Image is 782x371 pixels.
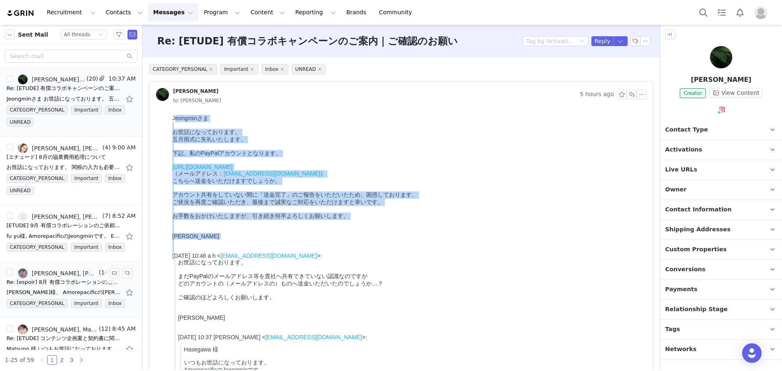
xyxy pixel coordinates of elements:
[9,222,474,229] div: [DATE] 10:37 [PERSON_NAME] < >:
[7,174,68,183] span: CATEGORY_PERSONAL
[7,334,121,342] div: Re: [ETUDE] コンテンツ企画案と契約書に関するご案内（ご担当変更のお知らせ含む）
[580,90,614,99] span: 5 hours ago
[15,235,474,242] p: Hasegawa 様
[7,9,35,17] img: grin logo
[97,268,111,277] span: (14)
[67,356,76,364] a: 3
[5,50,137,63] input: Search mail
[9,203,56,209] span: [PERSON_NAME]
[149,64,217,75] span: CATEGORY_PERSONAL
[694,3,712,22] button: Search
[18,325,28,334] img: d2867efa-af18-4b45-bce9-34b8a211202e--s.jpg
[3,3,474,11] div: Jeongminさま
[18,143,101,153] a: [PERSON_NAME], [PERSON_NAME]
[105,299,125,308] span: Inbox
[97,325,111,333] span: (12)
[47,355,57,365] li: 1
[18,143,28,153] img: efd5cbb5-93de-4784-ac97-80f4dde6b26b.jpg
[71,243,102,252] span: Important
[18,75,28,84] img: 4c54ea2a-e78c-497e-8a5f-e67315f2dc87--s.jpg
[7,232,121,240] div: fu yu様, AmorepacificのJeongminです。 ETUDEとのコラボレーションは、 当社側の協力エージェンシーと進めるとお伝えいただきました。 当該エージェンシーとのコラボレー...
[713,3,731,22] a: Tasks
[742,343,762,363] div: Open Intercom Messenger
[18,212,28,222] img: d20262d1-4dd1-4e14-a7df-ab55d4eb2631--s.jpg
[680,88,706,98] span: Creator
[9,147,77,154] span: お世話になっております。
[71,299,102,308] span: Important
[105,105,125,114] span: Inbox
[754,6,767,19] img: placeholder-profile.jpg
[665,305,728,314] span: Relationship Stage
[665,205,731,214] span: Contact Information
[18,212,101,222] a: [PERSON_NAME], [PERSON_NAME]
[9,161,198,168] span: まだPayPalのメールアドレス等を貴社へ共有できていない認識なのですが
[9,182,106,189] span: ご確認のほどよろしくお願いします。
[719,106,725,113] img: instagram.svg
[665,125,708,134] span: Contact Type
[3,87,474,94] div: ご状況を再度ご確認いただき、最後まで誠実なご対応をいただけますと幸いです。
[79,358,84,362] i: icon: right
[665,265,705,274] span: Conversions
[665,225,731,234] span: Shipping Addresses
[7,84,121,92] div: Re: [ETUDE] 有償コラボキャンペーンのご案内｜ご確認のお願い
[105,174,125,183] span: Inbox
[7,243,68,252] span: CATEGORY_PERSONAL
[71,174,102,183] span: Important
[7,345,121,353] div: Matsuno 様 いつもお世話になっております。 AmorepacificのJeongminです。 この度はご協業いただき、誠にありがとうございました。 動画に関する費用はPayPalを通じて...
[660,75,782,85] p: [PERSON_NAME]
[101,212,111,220] span: (7)
[591,36,614,46] button: Reply
[7,288,121,296] div: 菊池様、 Amorepacificのジョンミンです。 当該コラボレーションは、etudeを除きespoirのみのご依頼が正しいです。 混乱をおかけし申し訳ございません。 よろしければクッションの...
[280,67,284,71] i: icon: close
[15,347,474,361] p: 敬具 Jeongmin
[749,6,775,19] button: Profile
[209,67,213,71] i: icon: close
[48,356,57,364] a: 1
[3,141,474,147] div: [DATE] 10:46 a h < >:
[77,355,86,365] li: Next Page
[665,285,697,294] span: Payments
[7,118,34,127] span: UNREAD
[127,30,137,40] span: Send Email
[101,3,148,22] button: Contacts
[32,326,97,333] div: [PERSON_NAME], Matsuno Lake Natsu
[3,80,474,87] div: アカウント共有をしていない間に「送金完了」のご報告をいただいたため、困惑しております。
[7,222,121,230] div: [ETUDE] 9月 有償コラボレーションのご依頼（@fuyumiin_様）
[3,17,474,24] div: お世話になっております。
[220,64,258,75] span: Important
[67,355,77,365] li: 3
[580,39,584,44] i: icon: down
[15,281,474,296] p: 動画に関する費用はPayPalを通じてお支払いさせていただきました。 ご登録のメールアドレスおよびPayPalアカウントのご確認をお願いいたします。
[107,75,136,84] span: 10:37 AM
[3,121,474,128] div: [PERSON_NAME]
[57,356,66,364] a: 2
[149,81,653,112] div: [PERSON_NAME] 5 hours agoto:[PERSON_NAME]
[64,30,90,39] div: All threads
[250,67,254,71] i: icon: close
[290,3,341,22] button: Reporting
[32,145,101,151] div: [PERSON_NAME], [PERSON_NAME]
[341,3,373,22] a: Brands
[85,75,98,83] span: (20)
[374,3,421,22] a: Community
[7,153,106,161] div: [エチュード] 8月の協業費用処理について
[105,243,125,252] span: Inbox
[40,358,45,362] i: icon: left
[3,24,474,32] div: 五月雨式に失礼いたします。
[261,64,288,75] span: Inbox
[57,355,67,365] li: 2
[15,248,474,262] p: いつもお世話になっております。 AmorepacificのJeongminです。
[32,76,85,83] div: [PERSON_NAME], [PERSON_NAME]
[99,32,103,38] i: icon: down
[665,185,687,194] span: Owner
[7,105,68,114] span: CATEGORY_PERSONAL
[3,66,474,73] div: こちらへ送金をいただけますでしょうか。
[96,222,193,229] a: [EMAIL_ADDRESS][DOMAIN_NAME]
[665,165,697,174] span: Live URLs
[7,95,121,103] div: Jeongminさま お世話になっております。 五月雨式に失礼いたします。 下記、私のPayPalアカウントとなります。 https://paypal.me/asan1108 （メールアドレス：...
[3,59,474,66] div: （メールアドレス： ）
[15,268,474,275] p: この度はご協業いただき、誠にありがとうございました。
[18,31,48,39] span: Sent Mail
[3,38,474,46] div: 下記、私のPayPalアカウントとなります。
